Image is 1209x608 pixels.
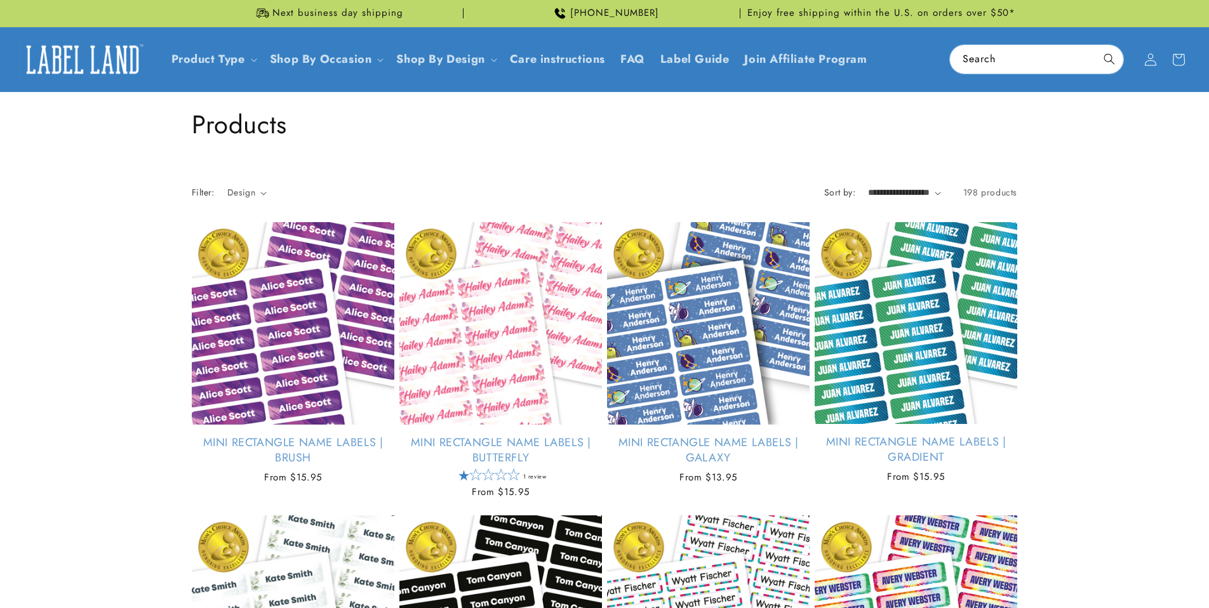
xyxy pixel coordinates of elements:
[744,52,867,67] span: Join Affiliate Program
[815,435,1017,465] a: Mini Rectangle Name Labels | Gradient
[192,186,215,199] h2: Filter:
[570,7,659,20] span: [PHONE_NUMBER]
[171,51,245,67] a: Product Type
[227,186,255,199] span: Design
[389,44,502,74] summary: Shop By Design
[396,51,484,67] a: Shop By Design
[653,44,737,74] a: Label Guide
[399,435,602,465] a: Mini Rectangle Name Labels | Butterfly
[1095,45,1123,73] button: Search
[192,435,394,465] a: Mini Rectangle Name Labels | Brush
[613,44,653,74] a: FAQ
[607,435,810,465] a: Mini Rectangle Name Labels | Galaxy
[620,52,645,67] span: FAQ
[192,108,1017,141] h1: Products
[824,186,855,199] label: Sort by:
[272,7,403,20] span: Next business day shipping
[660,52,730,67] span: Label Guide
[942,548,1196,595] iframe: Gorgias Floating Chat
[19,40,146,79] img: Label Land
[737,44,874,74] a: Join Affiliate Program
[164,44,262,74] summary: Product Type
[262,44,389,74] summary: Shop By Occasion
[963,186,1017,199] span: 198 products
[227,186,267,199] summary: Design (0 selected)
[270,52,372,67] span: Shop By Occasion
[510,52,605,67] span: Care instructions
[15,35,151,84] a: Label Land
[502,44,613,74] a: Care instructions
[747,7,1015,20] span: Enjoy free shipping within the U.S. on orders over $50*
